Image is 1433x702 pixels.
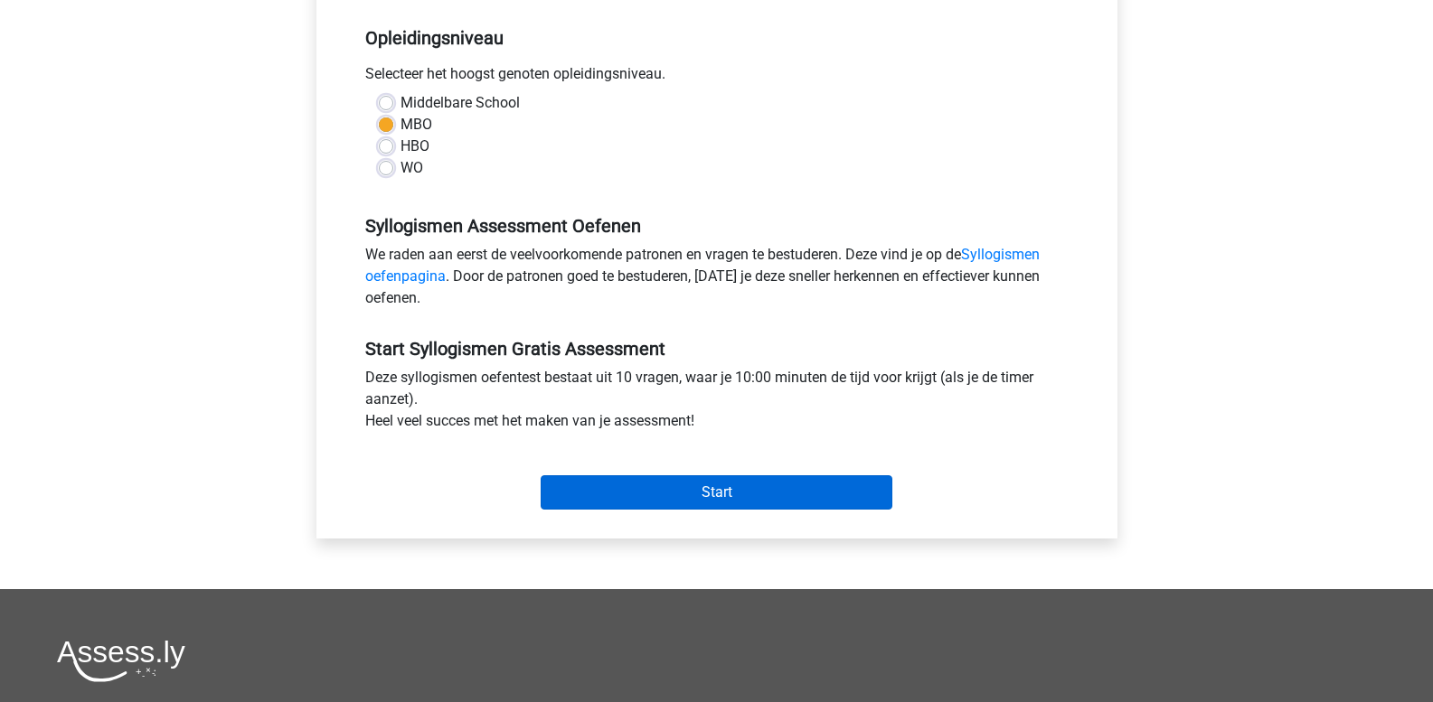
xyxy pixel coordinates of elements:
div: We raden aan eerst de veelvoorkomende patronen en vragen te bestuderen. Deze vind je op de . Door... [352,244,1082,316]
div: Selecteer het hoogst genoten opleidingsniveau. [352,63,1082,92]
h5: Start Syllogismen Gratis Assessment [365,338,1069,360]
input: Start [541,475,892,510]
label: HBO [401,136,429,157]
h5: Opleidingsniveau [365,20,1069,56]
h5: Syllogismen Assessment Oefenen [365,215,1069,237]
label: MBO [401,114,432,136]
div: Deze syllogismen oefentest bestaat uit 10 vragen, waar je 10:00 minuten de tijd voor krijgt (als ... [352,367,1082,439]
label: WO [401,157,423,179]
img: Assessly logo [57,640,185,682]
label: Middelbare School [401,92,520,114]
